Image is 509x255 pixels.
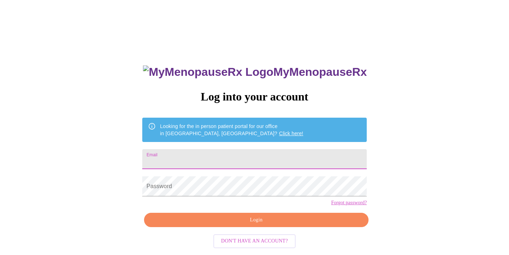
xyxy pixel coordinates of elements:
span: Don't have an account? [221,237,288,246]
a: Click here! [279,131,303,136]
img: MyMenopauseRx Logo [143,65,273,79]
div: Looking for the in person patient portal for our office in [GEOGRAPHIC_DATA], [GEOGRAPHIC_DATA]? [160,120,303,140]
a: Forgot password? [331,200,367,206]
button: Login [144,213,369,227]
a: Don't have an account? [212,237,298,244]
h3: MyMenopauseRx [143,65,367,79]
button: Don't have an account? [213,234,296,248]
h3: Log into your account [142,90,367,103]
span: Login [152,216,360,225]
